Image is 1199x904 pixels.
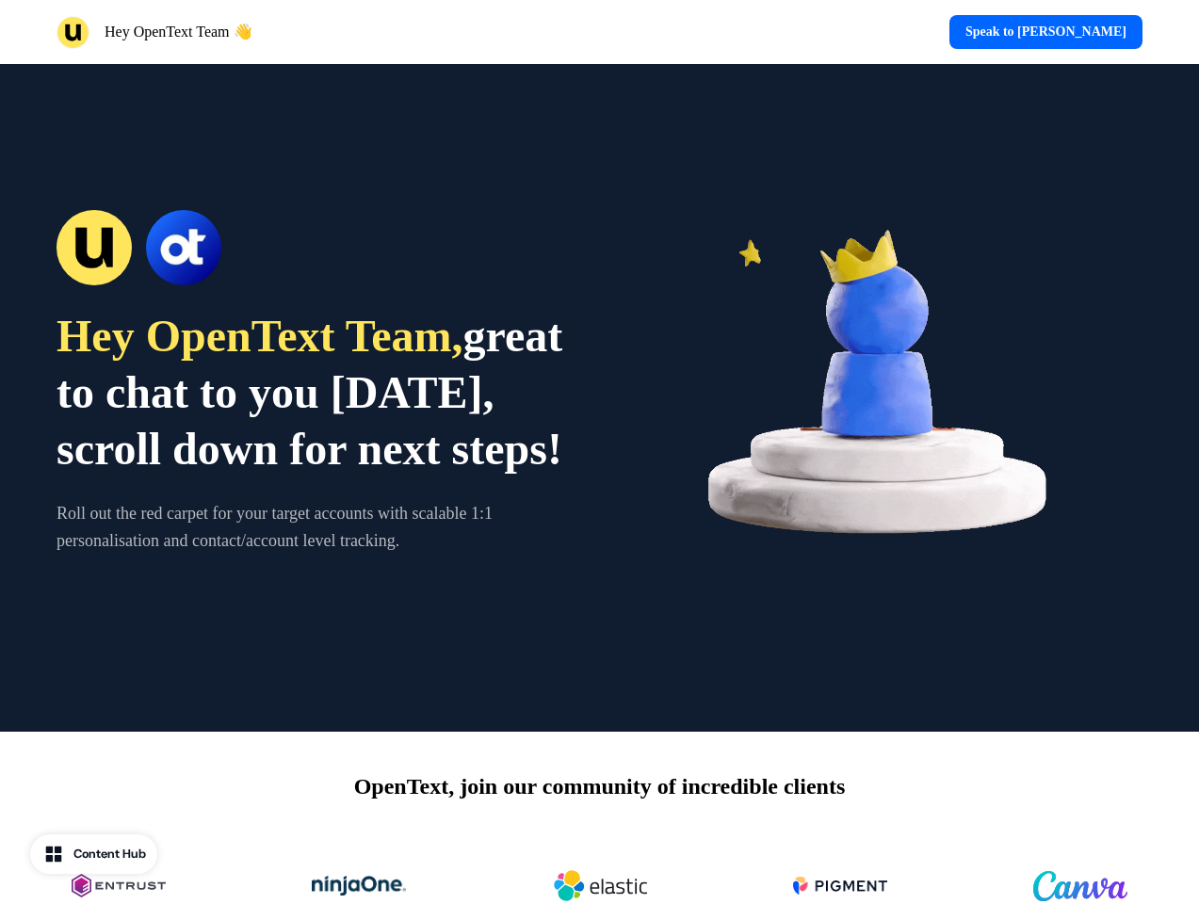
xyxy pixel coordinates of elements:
[30,834,157,874] button: Content Hub
[105,21,252,43] p: Hey OpenText Team 👋
[57,311,562,474] span: great to chat to you [DATE], scroll down for next steps!
[73,845,146,864] div: Content Hub
[57,311,463,361] span: Hey OpenText Team,
[949,15,1142,49] a: Speak to [PERSON_NAME]
[57,504,493,550] span: Roll out the red carpet for your target accounts with scalable 1:1 personalisation and contact/ac...
[354,769,846,803] p: OpenText, join our community of incredible clients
